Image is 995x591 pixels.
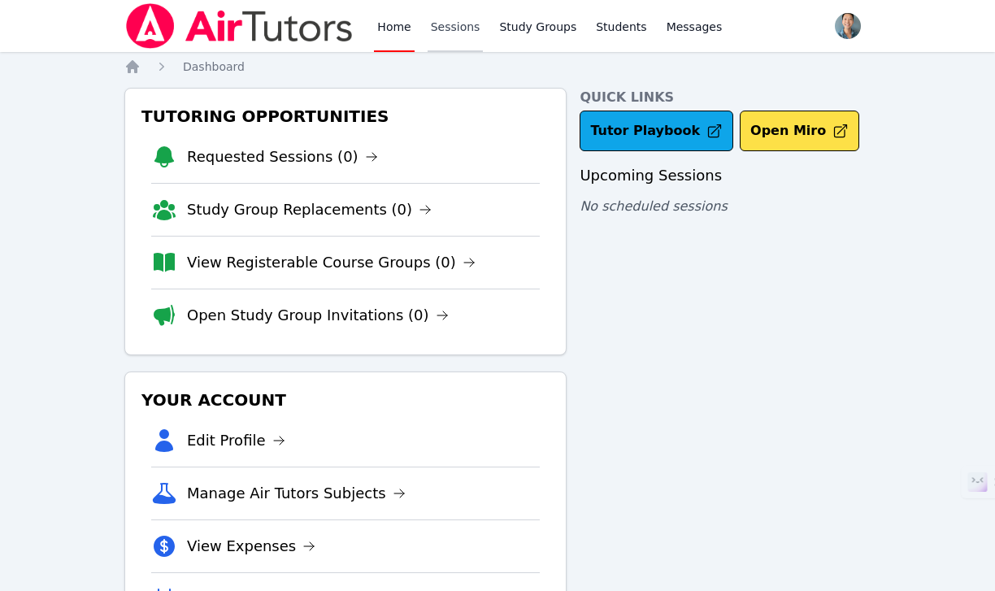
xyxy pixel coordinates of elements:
[183,59,245,75] a: Dashboard
[187,146,378,168] a: Requested Sessions (0)
[187,198,432,221] a: Study Group Replacements (0)
[580,198,727,214] span: No scheduled sessions
[138,102,553,131] h3: Tutoring Opportunities
[580,164,871,187] h3: Upcoming Sessions
[740,111,859,151] button: Open Miro
[580,111,733,151] a: Tutor Playbook
[667,19,723,35] span: Messages
[183,60,245,73] span: Dashboard
[187,482,406,505] a: Manage Air Tutors Subjects
[124,3,354,49] img: Air Tutors
[187,251,476,274] a: View Registerable Course Groups (0)
[187,429,285,452] a: Edit Profile
[138,385,553,415] h3: Your Account
[580,88,871,107] h4: Quick Links
[124,59,871,75] nav: Breadcrumb
[187,304,449,327] a: Open Study Group Invitations (0)
[187,535,315,558] a: View Expenses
